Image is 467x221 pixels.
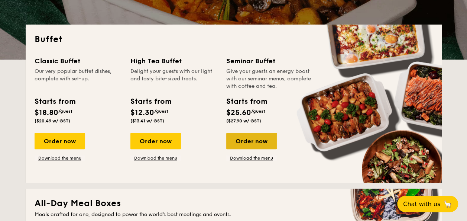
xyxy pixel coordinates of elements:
[130,108,154,117] span: $12.30
[35,108,58,117] span: $18.80
[130,155,181,161] a: Download the menu
[35,96,75,107] div: Starts from
[226,68,313,90] div: Give your guests an energy boost with our seminar menus, complete with coffee and tea.
[130,118,164,124] span: ($13.41 w/ GST)
[130,56,217,66] div: High Tea Buffet
[35,68,121,90] div: Our very popular buffet dishes, complete with set-up.
[130,133,181,149] div: Order now
[35,198,433,209] h2: All-Day Meal Boxes
[35,56,121,66] div: Classic Buffet
[154,109,168,114] span: /guest
[251,109,265,114] span: /guest
[226,133,277,149] div: Order now
[397,196,458,212] button: Chat with us🦙
[226,155,277,161] a: Download the menu
[35,155,85,161] a: Download the menu
[226,108,251,117] span: $25.60
[58,109,72,114] span: /guest
[35,133,85,149] div: Order now
[130,96,171,107] div: Starts from
[403,201,440,208] span: Chat with us
[130,68,217,90] div: Delight your guests with our light and tasty bite-sized treats.
[226,56,313,66] div: Seminar Buffet
[35,211,433,218] div: Meals crafted for one, designed to power the world's best meetings and events.
[226,96,267,107] div: Starts from
[443,200,452,208] span: 🦙
[226,118,261,124] span: ($27.90 w/ GST)
[35,33,433,45] h2: Buffet
[35,118,70,124] span: ($20.49 w/ GST)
